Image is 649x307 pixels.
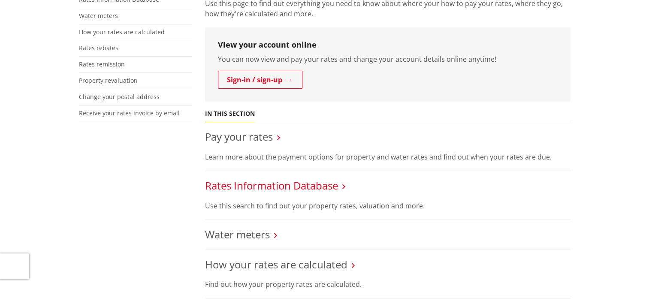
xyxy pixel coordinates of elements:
a: How your rates are calculated [205,257,347,271]
a: How your rates are calculated [79,28,165,36]
a: Sign-in / sign-up [218,71,302,89]
p: You can now view and pay your rates and change your account details online anytime! [218,54,558,64]
a: Water meters [79,12,118,20]
p: Learn more about the payment options for property and water rates and find out when your rates ar... [205,152,571,162]
a: Rates remission [79,60,125,68]
a: Property revaluation [79,76,138,84]
a: Rates rebates [79,44,118,52]
a: Change your postal address [79,93,160,101]
a: Rates Information Database [205,178,338,193]
iframe: Messenger Launcher [610,271,640,302]
p: Find out how your property rates are calculated. [205,279,571,289]
h5: In this section [205,110,255,117]
p: Use this search to find out your property rates, valuation and more. [205,201,571,211]
a: Receive your rates invoice by email [79,109,180,117]
a: Pay your rates [205,129,273,144]
a: Water meters [205,227,270,241]
h3: View your account online [218,40,558,50]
